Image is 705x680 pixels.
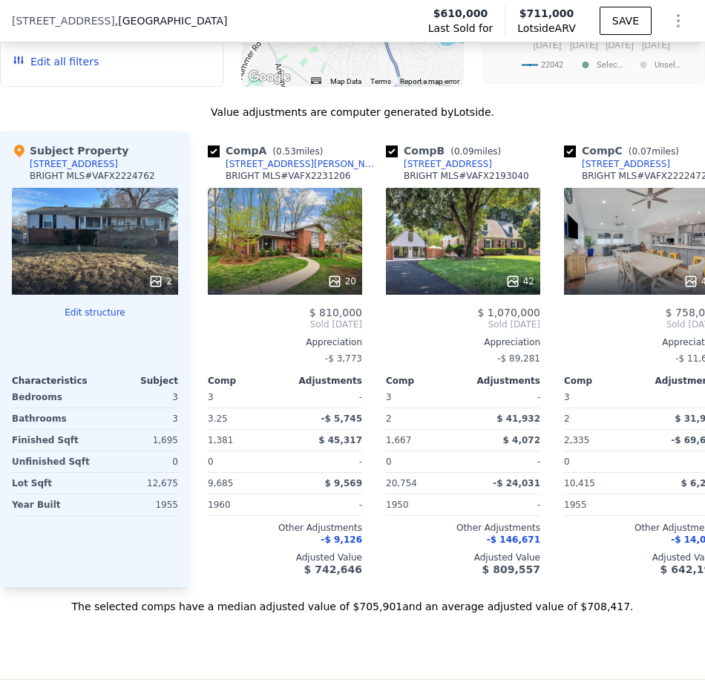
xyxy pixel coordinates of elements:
div: - [466,494,540,515]
div: 20 [327,274,356,289]
div: 1955 [564,494,638,515]
a: Report a map error [400,77,459,85]
div: 2 [386,408,460,429]
text: [DATE] [606,40,634,50]
div: 42 [505,274,534,289]
span: -$ 89,281 [497,353,540,364]
span: 3 [208,392,214,402]
span: 0 [208,457,214,467]
span: , [GEOGRAPHIC_DATA] [115,13,228,28]
div: 3 [98,387,178,408]
span: $ 45,317 [318,435,362,445]
div: 3 [98,408,178,429]
span: $ 41,932 [496,413,540,424]
div: 2 [564,408,638,429]
span: $ 1,070,000 [477,307,540,318]
span: Last Sold for [428,21,493,36]
span: ( miles) [445,146,507,157]
div: Bedrooms [12,387,92,408]
span: 0.09 [454,146,474,157]
div: [STREET_ADDRESS] [404,158,492,170]
span: 0 [564,457,570,467]
div: Subject [95,375,178,387]
div: Adjusted Value [208,552,362,563]
span: $ 9,569 [325,478,362,488]
span: 2,335 [564,435,589,445]
div: Appreciation [386,336,540,348]
div: - [466,451,540,472]
span: ( miles) [266,146,329,157]
span: [STREET_ADDRESS] [12,13,115,28]
a: [STREET_ADDRESS][PERSON_NAME] [208,158,380,170]
span: $610,000 [433,6,488,21]
div: Other Adjustments [386,522,540,534]
div: 12,675 [98,473,178,494]
span: -$ 146,671 [487,534,540,545]
span: 0 [386,457,392,467]
div: Appreciation [208,336,362,348]
span: ( miles) [623,146,685,157]
div: [STREET_ADDRESS] [30,158,118,170]
img: Google [245,68,294,87]
text: [DATE] [642,40,670,50]
span: -$ 3,773 [325,353,362,364]
div: 0 [98,451,178,472]
div: Comp [386,375,463,387]
button: SAVE [600,7,652,35]
span: 20,754 [386,478,417,488]
span: Lotside ARV [517,21,575,36]
span: -$ 5,745 [321,413,362,424]
span: 10,415 [564,478,595,488]
button: Show Options [663,6,693,36]
span: 0.53 [276,146,296,157]
span: 0.07 [632,146,652,157]
div: Comp B [386,143,507,158]
div: Unfinished Sqft [12,451,92,472]
span: 3 [386,392,392,402]
div: BRIGHT MLS # VAFX2224762 [30,170,155,182]
a: [STREET_ADDRESS] [564,158,670,170]
div: Bathrooms [12,408,92,429]
text: [DATE] [534,40,562,50]
span: $ 4,072 [503,435,540,445]
span: $711,000 [519,7,574,19]
div: 1,695 [98,430,178,451]
div: - [466,387,540,408]
div: Lot Sqft [12,473,92,494]
span: Sold [DATE] [386,318,540,330]
span: -$ 24,031 [493,478,540,488]
span: 1,381 [208,435,233,445]
div: Adjustments [463,375,540,387]
div: 1955 [98,494,178,515]
div: - [288,451,362,472]
a: Open this area in Google Maps (opens a new window) [245,68,294,87]
text: [DATE] [570,40,598,50]
div: 3.25 [208,408,282,429]
span: $ 742,646 [304,563,362,575]
div: Characteristics [12,375,95,387]
div: [STREET_ADDRESS] [582,158,670,170]
div: Year Built [12,494,92,515]
text: Unsel… [655,60,681,70]
a: [STREET_ADDRESS] [386,158,492,170]
div: Subject Property [12,143,128,158]
span: Sold [DATE] [208,318,362,330]
div: Comp [208,375,285,387]
div: Finished Sqft [12,430,92,451]
button: Map Data [330,76,361,87]
span: -$ 9,126 [321,534,362,545]
div: Adjusted Value [386,552,540,563]
span: $ 810,000 [309,307,362,318]
div: Other Adjustments [208,522,362,534]
button: Edit all filters [13,54,99,69]
div: 2 [148,274,172,289]
span: 9,685 [208,478,233,488]
text: Selec… [597,60,623,70]
div: Comp C [564,143,685,158]
span: 1,667 [386,435,411,445]
div: Adjustments [285,375,362,387]
div: [STREET_ADDRESS][PERSON_NAME] [226,158,380,170]
div: 1960 [208,494,282,515]
text: 22042 [541,60,563,70]
button: Edit structure [12,307,178,318]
